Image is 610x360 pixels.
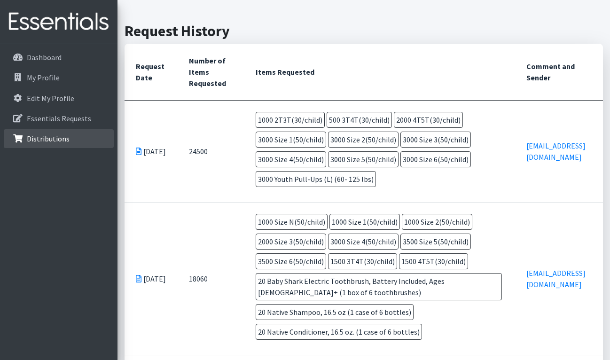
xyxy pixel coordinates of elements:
p: Edit My Profile [27,94,74,103]
span: 2000 Size 3(50/child) [256,234,326,250]
span: 3000 Size 5(50/child) [328,151,399,167]
th: Number of Items Requested [178,44,244,101]
a: My Profile [4,68,114,87]
span: 3000 Size 4(50/child) [328,234,399,250]
span: 20 Native Conditioner, 16.5 oz. (1 case of 6 bottles) [256,324,422,340]
span: 3000 Size 1(50/child) [256,132,326,148]
h2: Request History [125,22,603,40]
span: 1500 3T4T(30/child) [328,253,397,269]
p: Dashboard [27,53,62,62]
th: Request Date [125,44,178,101]
td: [DATE] [125,202,178,355]
span: 3000 Size 6(50/child) [400,151,471,167]
a: Distributions [4,129,114,148]
span: 1000 2T3T(30/child) [256,112,325,128]
td: [DATE] [125,100,178,202]
a: [EMAIL_ADDRESS][DOMAIN_NAME] [526,141,586,162]
span: 20 Baby Shark Electric Toothbrush, Battery Included, Ages [DEMOGRAPHIC_DATA]+ (1 box of 6 toothbr... [256,273,502,300]
span: 3000 Size 3(50/child) [400,132,471,148]
span: 3500 Size 5(50/child) [400,234,471,250]
p: My Profile [27,73,60,82]
td: 18060 [178,202,244,355]
p: Distributions [27,134,70,143]
span: 500 3T4T(30/child) [327,112,392,128]
th: Comment and Sender [515,44,603,101]
span: 3000 Size 4(50/child) [256,151,326,167]
span: 3500 Size 6(50/child) [256,253,326,269]
span: 1000 Size 1(50/child) [329,214,400,230]
p: Essentials Requests [27,114,91,123]
span: 1500 4T5T(30/child) [399,253,468,269]
th: Items Requested [244,44,515,101]
a: Essentials Requests [4,109,114,128]
img: HumanEssentials [4,6,114,38]
span: 1000 Size 2(50/child) [402,214,472,230]
a: Edit My Profile [4,89,114,108]
span: 3000 Youth Pull-Ups (L) (60- 125 lbs) [256,171,376,187]
a: Dashboard [4,48,114,67]
a: [EMAIL_ADDRESS][DOMAIN_NAME] [526,268,586,289]
span: 1000 Size N(50/child) [256,214,328,230]
span: 20 Native Shampoo, 16.5 oz (1 case of 6 bottles) [256,304,414,320]
span: 2000 4T5T(30/child) [394,112,463,128]
span: 3000 Size 2(50/child) [328,132,399,148]
td: 24500 [178,100,244,202]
